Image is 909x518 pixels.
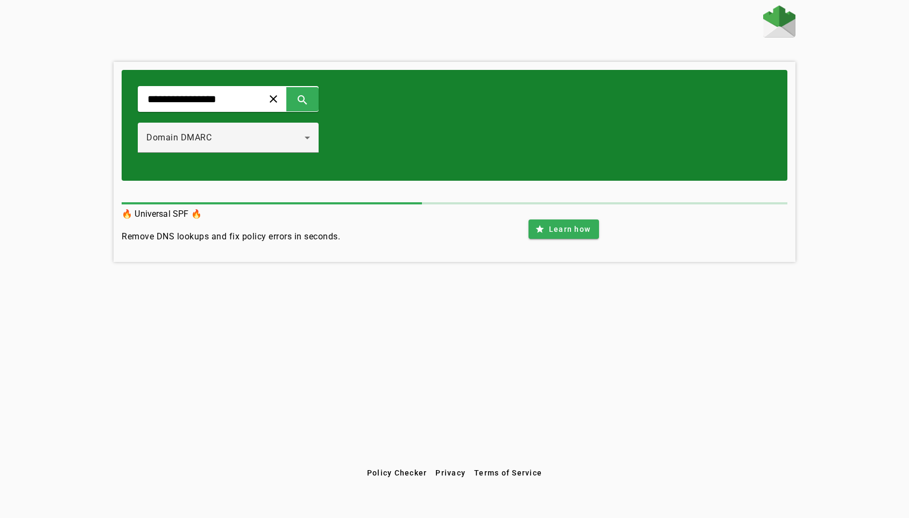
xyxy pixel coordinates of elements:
[470,463,546,482] button: Terms of Service
[431,463,470,482] button: Privacy
[367,469,427,477] span: Policy Checker
[363,463,432,482] button: Policy Checker
[529,219,599,239] button: Learn how
[122,207,340,222] h3: 🔥 Universal SPF 🔥
[146,132,212,143] span: Domain DMARC
[549,224,590,235] span: Learn how
[122,230,340,243] h4: Remove DNS lookups and fix policy errors in seconds.
[763,5,795,38] img: Fraudmarc Logo
[435,469,466,477] span: Privacy
[474,469,542,477] span: Terms of Service
[763,5,795,40] a: Home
